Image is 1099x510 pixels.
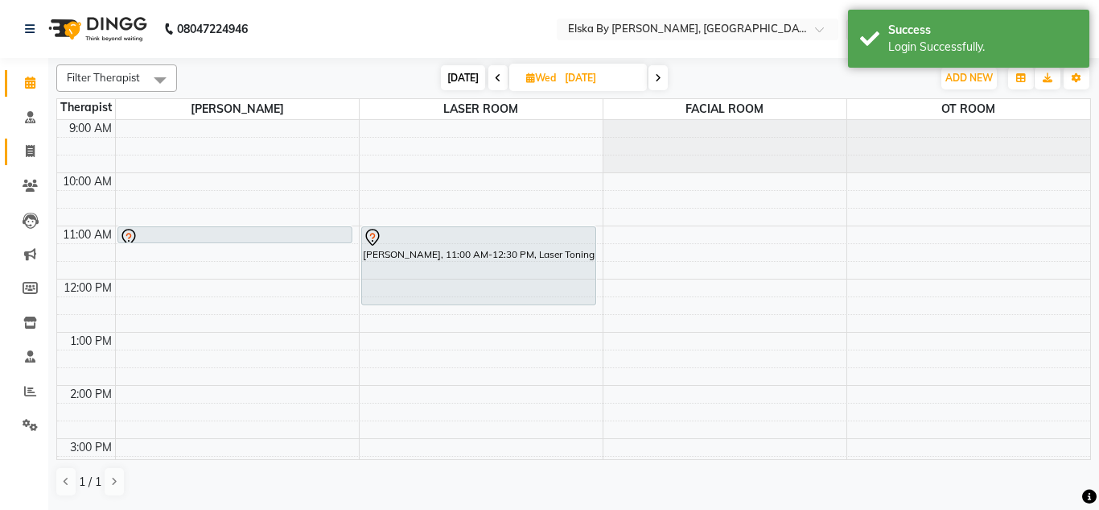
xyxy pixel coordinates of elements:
[847,99,1091,119] span: OT ROOM
[360,99,603,119] span: LASER ROOM
[60,280,115,296] div: 12:00 PM
[66,120,115,137] div: 9:00 AM
[945,72,993,84] span: ADD NEW
[41,6,151,52] img: logo
[603,99,846,119] span: FACIAL ROOM
[941,67,997,89] button: ADD NEW
[67,71,140,84] span: Filter Therapist
[522,72,560,84] span: Wed
[67,439,115,456] div: 3:00 PM
[888,22,1077,39] div: Success
[888,39,1077,56] div: Login Successfully.
[177,6,248,52] b: 08047224946
[116,99,359,119] span: [PERSON_NAME]
[67,386,115,403] div: 2:00 PM
[60,173,115,190] div: 10:00 AM
[441,65,485,90] span: [DATE]
[362,227,595,305] div: [PERSON_NAME], 11:00 AM-12:30 PM, Laser Toning
[560,66,640,90] input: 2025-08-20
[60,226,115,243] div: 11:00 AM
[118,227,352,243] div: [PERSON_NAME], 11:00 AM-11:20 AM, CONSULTATION
[57,99,115,116] div: Therapist
[79,474,101,491] span: 1 / 1
[67,333,115,350] div: 1:00 PM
